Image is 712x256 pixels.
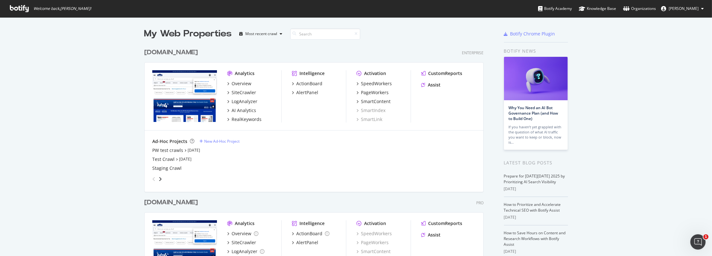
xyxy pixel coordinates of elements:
div: Most recent crawl [246,32,277,36]
a: SmartLink [356,116,382,123]
div: LogAnalyzer [232,98,257,105]
div: Ad-Hoc Projects [152,138,187,145]
div: AI Analytics [232,107,256,114]
span: 1 [703,234,708,239]
a: SmartContent [356,98,391,105]
div: [DATE] [504,186,568,192]
div: Activation [364,220,386,227]
a: AI Analytics [227,107,256,114]
a: CustomReports [421,70,462,77]
div: PageWorkers [361,89,389,96]
a: Assist [421,82,441,88]
iframe: Intercom live chat [690,234,706,250]
a: LogAnalyzer [227,248,264,255]
div: [DATE] [504,215,568,220]
a: SmartContent [356,248,391,255]
div: AlertPanel [296,239,318,246]
a: ActionBoard [292,230,329,237]
img: www.lowes.com [152,70,217,122]
div: angle-left [150,174,158,184]
div: Latest Blog Posts [504,159,568,166]
div: ActionBoard [296,230,322,237]
a: PageWorkers [356,89,389,96]
div: Botify news [504,48,568,55]
div: RealKeywords [232,116,262,123]
a: Why You Need an AI Bot Governance Plan (and How to Build One) [509,105,558,121]
div: Organizations [623,5,656,12]
div: New Ad-Hoc Project [204,139,240,144]
button: Most recent crawl [237,29,285,39]
a: Prepare for [DATE][DATE] 2025 by Prioritizing AI Search Visibility [504,173,565,184]
div: CustomReports [428,70,462,77]
div: Botify Chrome Plugin [510,31,555,37]
a: PageWorkers [356,239,389,246]
div: Assist [428,82,441,88]
div: LogAnalyzer [232,248,257,255]
div: Pro [476,200,484,206]
a: ActionBoard [292,80,322,87]
a: LogAnalyzer [227,98,257,105]
a: Test Crawl [152,156,175,162]
a: Overview [227,230,258,237]
a: Assist [421,232,441,238]
div: [DATE] [504,249,568,254]
a: CustomReports [421,220,462,227]
a: PW test crawls [152,147,183,154]
div: If you haven’t yet grappled with the question of what AI traffic you want to keep or block, now is… [509,124,563,145]
div: [DOMAIN_NAME] [144,198,198,207]
div: Assist [428,232,441,238]
input: Search [290,28,360,40]
div: SiteCrawler [232,239,256,246]
a: Overview [227,80,251,87]
div: Knowledge Base [579,5,616,12]
a: AlertPanel [292,239,318,246]
a: Botify Chrome Plugin [504,31,555,37]
div: SmartContent [361,98,391,105]
div: My Web Properties [144,27,232,40]
img: Why You Need an AI Bot Governance Plan (and How to Build One) [504,57,568,100]
div: Analytics [235,70,255,77]
div: angle-right [158,176,162,182]
button: [PERSON_NAME] [656,4,709,14]
a: Staging Crawl [152,165,182,171]
div: ActionBoard [296,80,322,87]
a: [DOMAIN_NAME] [144,48,200,57]
div: Intelligence [299,220,325,227]
div: Activation [364,70,386,77]
a: How to Save Hours on Content and Research Workflows with Botify Assist [504,230,566,247]
a: [DATE] [188,147,200,153]
a: SiteCrawler [227,89,256,96]
span: Randy Dargenio [669,6,699,11]
span: Welcome back, [PERSON_NAME] ! [33,6,91,11]
div: Overview [232,230,251,237]
div: CustomReports [428,220,462,227]
a: SmartIndex [356,107,385,114]
a: SpeedWorkers [356,230,392,237]
div: Overview [232,80,251,87]
div: Botify Academy [538,5,572,12]
div: [DOMAIN_NAME] [144,48,198,57]
a: [DATE] [179,156,191,162]
a: RealKeywords [227,116,262,123]
a: New Ad-Hoc Project [199,139,240,144]
a: SiteCrawler [227,239,256,246]
div: SiteCrawler [232,89,256,96]
div: Enterprise [462,50,484,56]
a: [DOMAIN_NAME] [144,198,200,207]
div: SpeedWorkers [361,80,392,87]
a: AlertPanel [292,89,318,96]
div: AlertPanel [296,89,318,96]
div: Intelligence [299,70,325,77]
a: SpeedWorkers [356,80,392,87]
div: Analytics [235,220,255,227]
a: How to Prioritize and Accelerate Technical SEO with Botify Assist [504,202,561,213]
